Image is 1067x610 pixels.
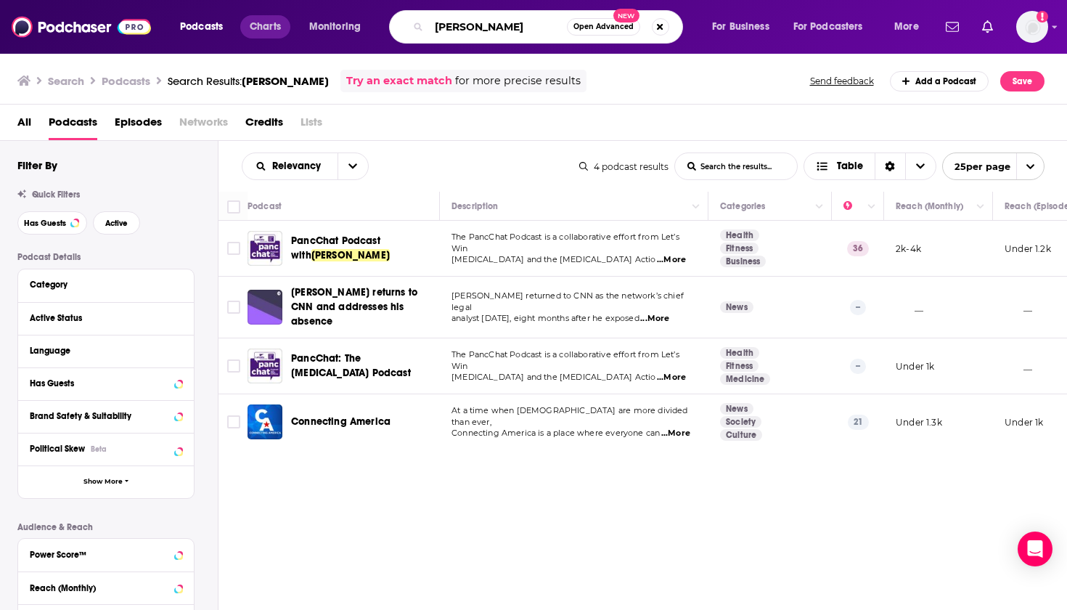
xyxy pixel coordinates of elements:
div: Beta [91,444,107,454]
a: Fitness [720,243,759,254]
span: ...More [657,254,686,266]
a: Show notifications dropdown [976,15,999,39]
div: Podcast [248,198,282,215]
div: Has Guests [30,378,170,389]
p: Under 1k [896,360,934,373]
span: ...More [640,313,669,325]
button: Choose View [804,152,936,180]
span: ...More [661,428,690,439]
button: open menu [338,153,368,179]
input: Search podcasts, credits, & more... [429,15,567,38]
button: Political SkewBeta [30,439,182,457]
div: Category [30,280,173,290]
button: Column Actions [972,198,989,216]
span: Connecting America is a place where everyone can [451,428,660,438]
a: PancChat: The [MEDICAL_DATA] Podcast [291,351,435,381]
span: [MEDICAL_DATA] and the [MEDICAL_DATA] Actio [451,254,655,264]
button: Active [93,211,140,235]
span: At a time when [DEMOGRAPHIC_DATA] are more divided than ever, [451,405,688,427]
a: Try an exact match [346,73,452,89]
span: Political Skew [30,444,85,454]
button: Category [30,275,182,293]
a: Episodes [115,110,162,140]
div: Open Intercom Messenger [1018,532,1052,566]
span: Quick Filters [32,190,80,200]
button: Column Actions [811,198,828,216]
span: Relevancy [272,161,326,171]
p: Under 1k [1005,416,1043,428]
span: 25 per page [943,155,1010,178]
div: Search Results: [168,74,329,88]
a: Health [720,347,759,359]
span: PancChat Podcast with [291,235,380,261]
button: Column Actions [863,198,880,216]
span: New [613,9,639,23]
p: __ [1005,360,1032,373]
button: Has Guests [17,211,87,235]
div: Language [30,346,173,356]
button: Show More [18,465,194,498]
h3: Podcasts [102,74,150,88]
button: Save [1000,71,1044,91]
button: Open AdvancedNew [567,18,640,36]
span: For Podcasters [793,17,863,37]
a: Health [720,229,759,241]
span: [PERSON_NAME] returns to CNN and addresses his absence [291,286,417,328]
span: The PancChat Podcast is a collaborative effort from Let’s Win [451,349,679,371]
img: User Profile [1016,11,1048,43]
a: Culture [720,429,762,441]
span: Toggle select row [227,359,240,373]
a: All [17,110,31,140]
span: [MEDICAL_DATA] and the [MEDICAL_DATA] Actio [451,372,655,382]
button: Has Guests [30,374,182,392]
span: Credits [245,110,283,140]
a: Fitness [720,360,759,372]
div: Sort Direction [875,153,905,179]
div: Search podcasts, credits, & more... [403,10,697,44]
p: 21 [848,415,869,429]
button: Brand Safety & Suitability [30,407,182,425]
a: Search Results:[PERSON_NAME] [168,74,329,88]
a: Charts [240,15,290,38]
a: Podchaser - Follow, Share and Rate Podcasts [12,13,151,41]
h2: Filter By [17,158,57,172]
span: Toggle select row [227,301,240,314]
a: Podcasts [49,110,97,140]
a: Connecting America [291,415,391,429]
a: Show notifications dropdown [940,15,965,39]
button: Language [30,341,182,359]
a: Add a Podcast [890,71,989,91]
span: Table [837,161,863,171]
a: PancChat Podcast with[PERSON_NAME] [291,234,435,263]
span: Logged in as lorenzaingram [1016,11,1048,43]
img: Connecting America [248,404,282,439]
button: open menu [942,152,1044,180]
span: Toggle select row [227,415,240,428]
span: More [894,17,919,37]
span: Toggle select row [227,242,240,255]
img: PancChat: The Pancreatic Cancer Podcast [248,349,282,383]
a: Jeffrey Toobin returns to CNN and addresses his absence [248,290,282,325]
span: [PERSON_NAME] [311,249,390,261]
p: 36 [847,241,869,256]
div: Categories [720,198,765,215]
span: [PERSON_NAME] [242,74,329,88]
div: Reach (Monthly) [896,198,963,215]
button: Reach (Monthly) [30,578,182,596]
span: Charts [250,17,281,37]
span: Has Guests [24,219,66,227]
button: Column Actions [687,198,705,216]
span: Active [105,219,128,227]
span: Connecting America [291,415,391,428]
div: Reach (Monthly) [30,583,170,593]
span: Networks [179,110,228,140]
button: open menu [242,161,338,171]
button: Power Score™ [30,545,182,563]
p: -- [850,300,866,314]
span: Podcasts [180,17,223,37]
button: open menu [784,15,884,38]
